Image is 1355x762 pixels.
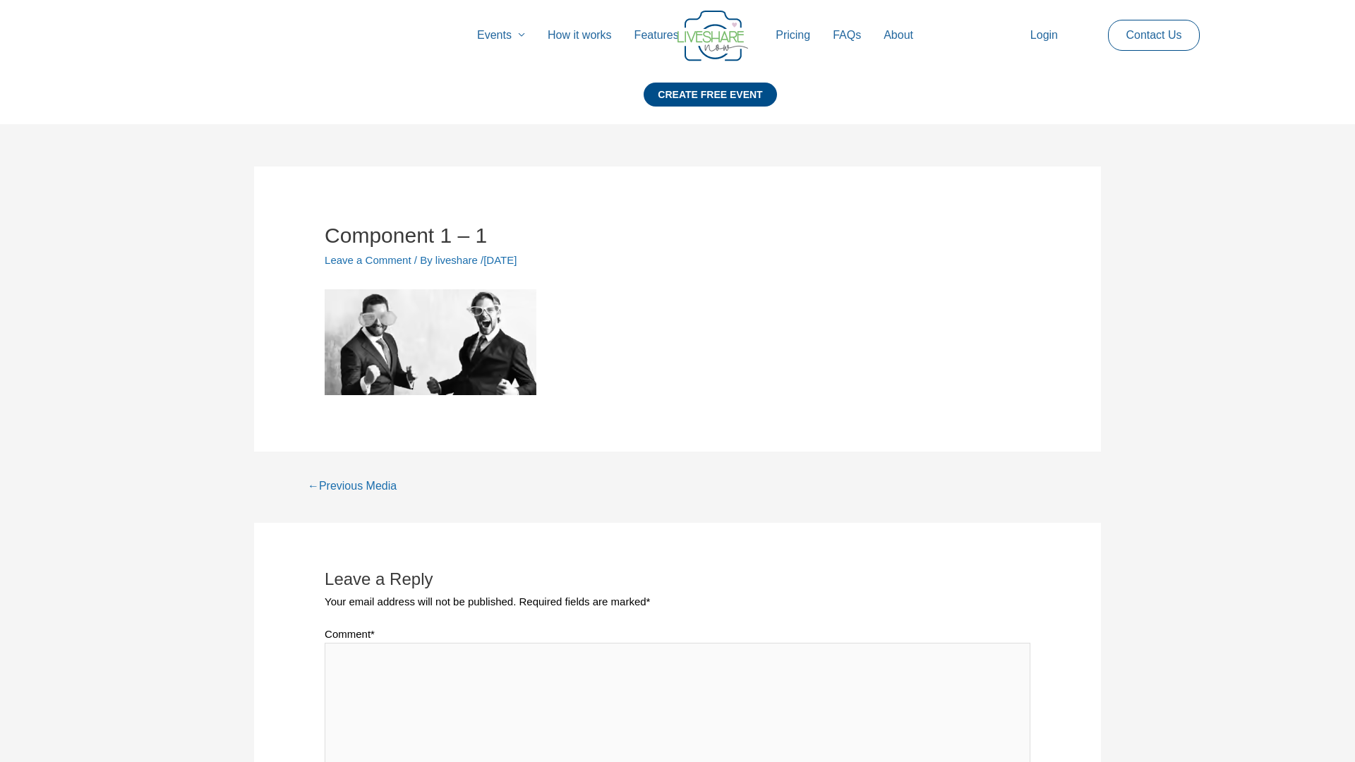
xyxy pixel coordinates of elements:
a: CREATE FREE EVENT [644,83,776,124]
a: How it works [536,13,623,58]
a: Events [466,13,536,58]
a: Contact Us [1114,20,1193,50]
div: / By / [325,253,1030,268]
div: CREATE FREE EVENT [644,83,776,107]
a: liveshare [435,254,481,266]
h1: Component 1 – 1 [325,223,1030,248]
a: ←Previous Media [291,474,414,500]
img: Group 14 | Live Photo Slideshow for Events | Create Free Events Album for Any Occasion [677,11,748,61]
a: Features [623,13,690,58]
a: Leave a Comment [325,254,411,266]
span: ← [308,480,319,492]
a: About [872,13,925,58]
label: Comment [325,628,375,640]
span: [DATE] [483,254,517,266]
span: Your email address will not be published. [325,595,516,607]
span: liveshare [435,254,478,266]
a: Login [1019,13,1069,58]
nav: Posts [254,452,1101,502]
a: Pricing [764,13,821,58]
h3: Leave a Reply [325,565,1030,593]
img: Component 1 – 1 | Live Photo Slideshow for Events | Create Free Events Album for Any Occasion [325,289,536,395]
nav: Site Navigation [25,13,1330,58]
span: Required fields are marked [519,595,651,607]
a: FAQs [821,13,872,58]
